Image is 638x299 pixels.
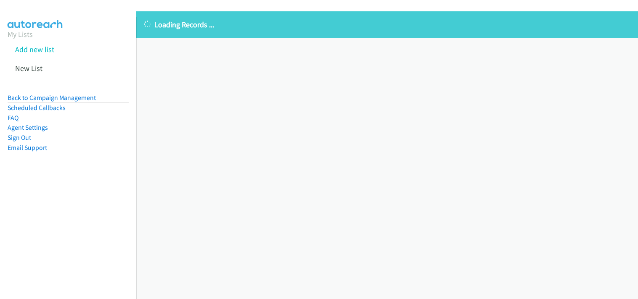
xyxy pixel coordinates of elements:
[144,19,630,30] p: Loading Records ...
[8,104,66,112] a: Scheduled Callbacks
[15,63,42,73] a: New List
[8,134,31,142] a: Sign Out
[15,45,54,54] a: Add new list
[8,29,33,39] a: My Lists
[8,123,48,131] a: Agent Settings
[8,94,96,102] a: Back to Campaign Management
[8,144,47,152] a: Email Support
[8,114,19,122] a: FAQ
